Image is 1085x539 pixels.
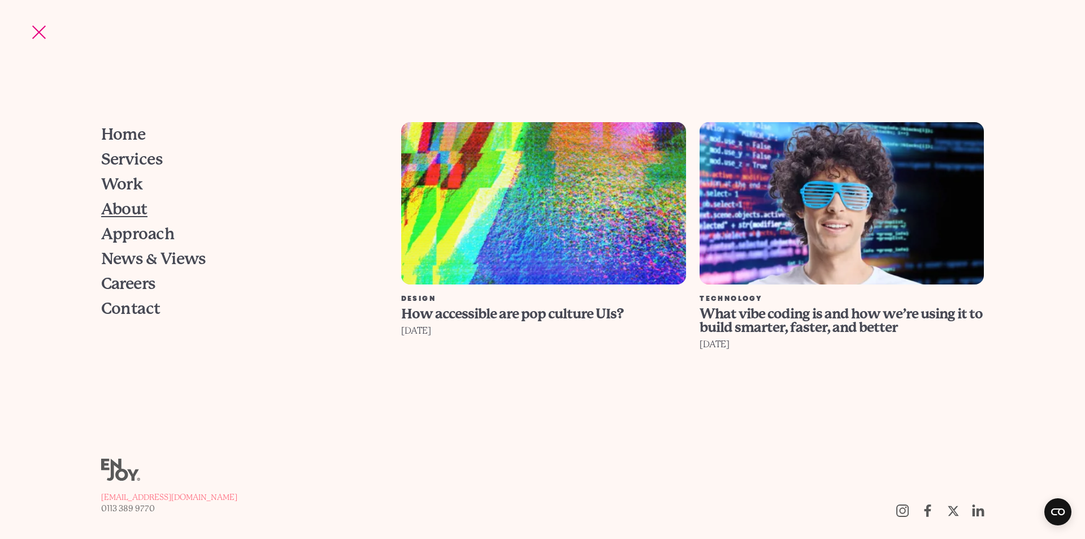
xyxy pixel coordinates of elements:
span: What vibe coding is and how we’re using it to build smarter, faster, and better [700,306,983,335]
a: How accessible are pop culture UIs? Design How accessible are pop culture UIs? [DATE] [394,122,693,397]
span: Careers [101,276,155,292]
a: [EMAIL_ADDRESS][DOMAIN_NAME] [101,491,237,503]
a: Follow us on Instagram [889,498,915,523]
a: Services [101,147,366,172]
a: Contact [101,296,366,321]
a: 0113 389 9770 [101,503,237,514]
span: [EMAIL_ADDRESS][DOMAIN_NAME] [101,493,237,502]
img: How accessible are pop culture UIs? [401,122,686,284]
span: Contact [101,301,160,317]
img: What vibe coding is and how we’re using it to build smarter, faster, and better [700,122,984,284]
a: Home [101,122,366,147]
a: What vibe coding is and how we’re using it to build smarter, faster, and better Technology What v... [693,122,991,397]
div: [DATE] [401,323,686,339]
a: Follow us on Twitter [940,498,966,523]
a: About [101,197,366,222]
button: Open CMP widget [1044,498,1071,525]
button: Site navigation [27,20,51,44]
a: Approach [101,222,366,247]
span: How accessible are pop culture UIs? [401,306,623,322]
div: Design [401,296,686,303]
a: https://uk.linkedin.com/company/enjoy-digital [966,498,991,523]
span: News & Views [101,251,206,267]
span: 0113 389 9770 [101,504,155,513]
a: Careers [101,271,366,296]
a: Follow us on Facebook [915,498,940,523]
div: Technology [700,296,984,303]
span: Work [101,176,143,192]
div: [DATE] [700,337,984,352]
span: Services [101,152,163,167]
a: Work [101,172,366,197]
a: News & Views [101,247,366,271]
span: About [101,201,147,217]
span: Home [101,127,146,143]
span: Approach [101,226,175,242]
